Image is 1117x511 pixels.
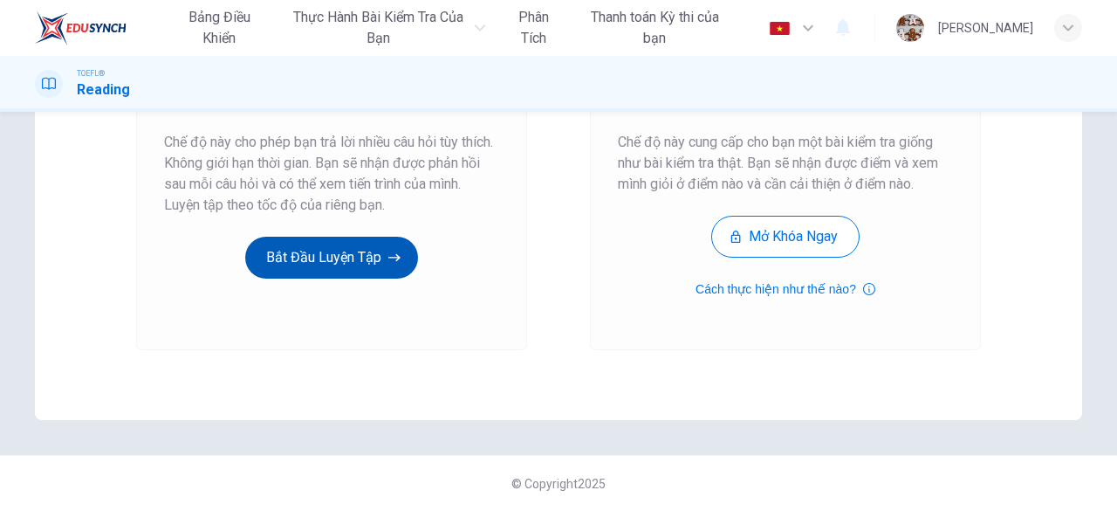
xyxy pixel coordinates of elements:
img: Profile picture [896,14,924,42]
span: © Copyright 2025 [511,477,606,491]
span: Chế độ này cung cấp cho bạn một bài kiểm tra giống như bài kiểm tra thật. Bạn sẽ nhận được điểm v... [618,132,953,195]
span: Phân tích [506,7,561,49]
button: Bảng điều khiển [167,2,272,54]
button: Cách thực hiện như thế nào? [696,279,875,300]
img: vi [769,22,791,35]
span: Thực hành bài kiểm tra của bạn [286,7,470,49]
button: Thực hành bài kiểm tra của bạn [279,2,493,54]
button: Bắt đầu luyện tập [245,237,418,279]
span: TOEFL® [77,67,105,79]
img: EduSynch logo [35,10,127,45]
span: Bảng điều khiển [174,7,265,49]
span: Chế độ này cho phép bạn trả lời nhiều câu hỏi tùy thích. Không giới hạn thời gian. Bạn sẽ nhận đư... [164,132,499,216]
button: Thanh toán Kỳ thi của bạn [575,2,734,54]
div: [PERSON_NAME] [938,17,1033,38]
button: Phân tích [499,2,568,54]
span: Thanh toán Kỳ thi của bạn [582,7,727,49]
a: EduSynch logo [35,10,167,45]
button: Mở khóa ngay [711,216,860,258]
h1: Reading [77,79,130,100]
